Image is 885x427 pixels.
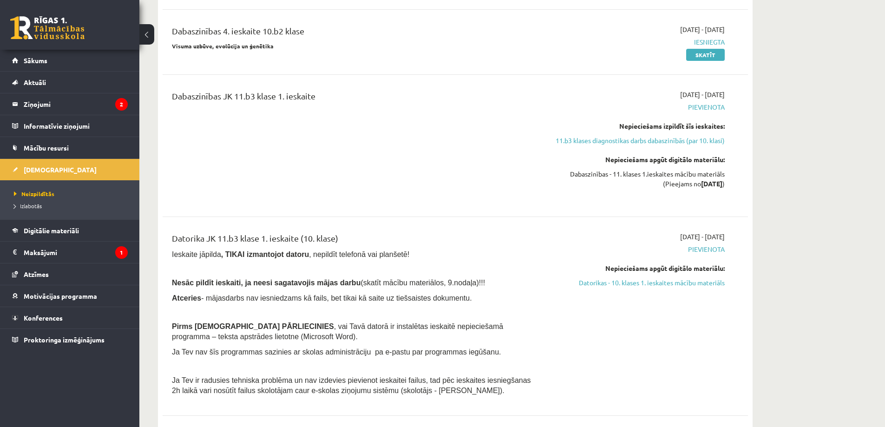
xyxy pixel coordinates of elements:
[172,322,503,341] span: , vai Tavā datorā ir instalētas ieskaitē nepieciešamā programma – teksta apstrādes lietotne (Micr...
[686,49,725,61] a: Skatīt
[115,246,128,259] i: 1
[172,279,361,287] span: Nesāc pildīt ieskaiti, ja neesi sagatavojis mājas darbu
[24,144,69,152] span: Mācību resursi
[14,202,130,210] a: Izlabotās
[24,242,128,263] legend: Maksājumi
[550,244,725,254] span: Pievienota
[701,179,722,188] strong: [DATE]
[12,115,128,137] a: Informatīvie ziņojumi
[24,93,128,115] legend: Ziņojumi
[24,165,97,174] span: [DEMOGRAPHIC_DATA]
[550,169,725,189] div: Dabaszinības - 11. klases 1.ieskaites mācību materiāls (Pieejams no )
[24,56,47,65] span: Sākums
[172,294,472,302] span: - mājasdarbs nav iesniedzams kā fails, bet tikai kā saite uz tiešsaistes dokumentu.
[550,263,725,273] div: Nepieciešams apgūt digitālo materiālu:
[12,242,128,263] a: Maksājumi1
[12,50,128,71] a: Sākums
[172,322,334,330] span: Pirms [DEMOGRAPHIC_DATA] PĀRLIECINIES
[24,226,79,235] span: Digitālie materiāli
[550,278,725,288] a: Datorikas - 10. klases 1. ieskaites mācību materiāls
[550,155,725,164] div: Nepieciešams apgūt digitālo materiālu:
[550,136,725,145] a: 11.b3 klases diagnostikas darbs dabaszinībās (par 10. klasi)
[24,78,46,86] span: Aktuāli
[24,335,105,344] span: Proktoringa izmēģinājums
[14,190,130,198] a: Neizpildītās
[172,294,201,302] b: Atceries
[550,37,725,47] span: Iesniegta
[680,25,725,34] span: [DATE] - [DATE]
[10,16,85,39] a: Rīgas 1. Tālmācības vidusskola
[172,232,536,249] div: Datorika JK 11.b3 klase 1. ieskaite (10. klase)
[12,137,128,158] a: Mācību resursi
[14,202,42,210] span: Izlabotās
[24,115,128,137] legend: Informatīvie ziņojumi
[680,232,725,242] span: [DATE] - [DATE]
[24,270,49,278] span: Atzīmes
[172,42,274,50] strong: Visuma uzbūve, evolūcija un ģenētika
[12,307,128,328] a: Konferences
[12,93,128,115] a: Ziņojumi2
[172,348,501,356] span: Ja Tev nav šīs programmas sazinies ar skolas administrāciju pa e-pastu par programmas iegūšanu.
[12,72,128,93] a: Aktuāli
[24,292,97,300] span: Motivācijas programma
[12,220,128,241] a: Digitālie materiāli
[115,98,128,111] i: 2
[14,190,54,197] span: Neizpildītās
[172,376,531,394] span: Ja Tev ir radusies tehniska problēma un nav izdevies pievienot ieskaitei failus, tad pēc ieskaite...
[172,90,536,107] div: Dabaszinības JK 11.b3 klase 1. ieskaite
[24,314,63,322] span: Konferences
[12,263,128,285] a: Atzīmes
[550,102,725,112] span: Pievienota
[172,250,409,258] span: Ieskaite jāpilda , nepildīt telefonā vai planšetē!
[680,90,725,99] span: [DATE] - [DATE]
[12,285,128,307] a: Motivācijas programma
[221,250,309,258] b: , TIKAI izmantojot datoru
[172,25,536,42] div: Dabaszinības 4. ieskaite 10.b2 klase
[550,121,725,131] div: Nepieciešams izpildīt šīs ieskaites:
[12,159,128,180] a: [DEMOGRAPHIC_DATA]
[12,329,128,350] a: Proktoringa izmēģinājums
[361,279,485,287] span: (skatīt mācību materiālos, 9.nodaļa)!!!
